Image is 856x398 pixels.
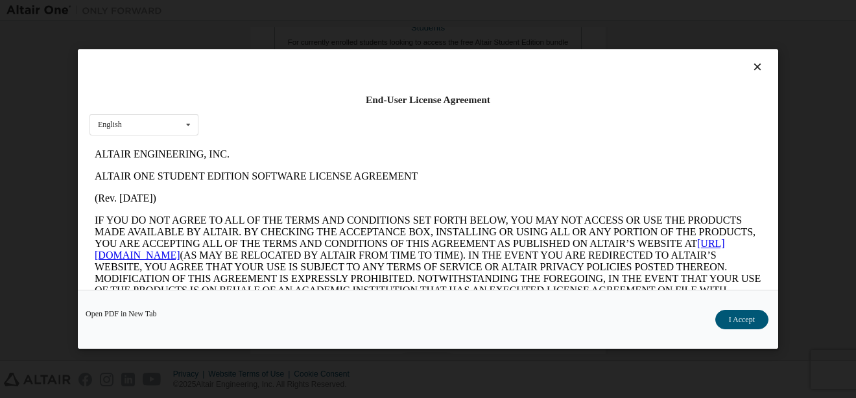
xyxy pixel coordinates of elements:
[5,95,636,117] a: [URL][DOMAIN_NAME]
[89,93,767,106] div: End-User License Agreement
[86,310,157,318] a: Open PDF in New Tab
[5,5,672,17] p: ALTAIR ENGINEERING, INC.
[5,175,672,222] p: This Altair One Student Edition Software License Agreement (“Agreement”) is between Altair Engine...
[98,121,122,128] div: English
[5,27,672,39] p: ALTAIR ONE STUDENT EDITION SOFTWARE LICENSE AGREEMENT
[715,310,768,329] button: I Accept
[5,49,672,61] p: (Rev. [DATE])
[5,71,672,165] p: IF YOU DO NOT AGREE TO ALL OF THE TERMS AND CONDITIONS SET FORTH BELOW, YOU MAY NOT ACCESS OR USE...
